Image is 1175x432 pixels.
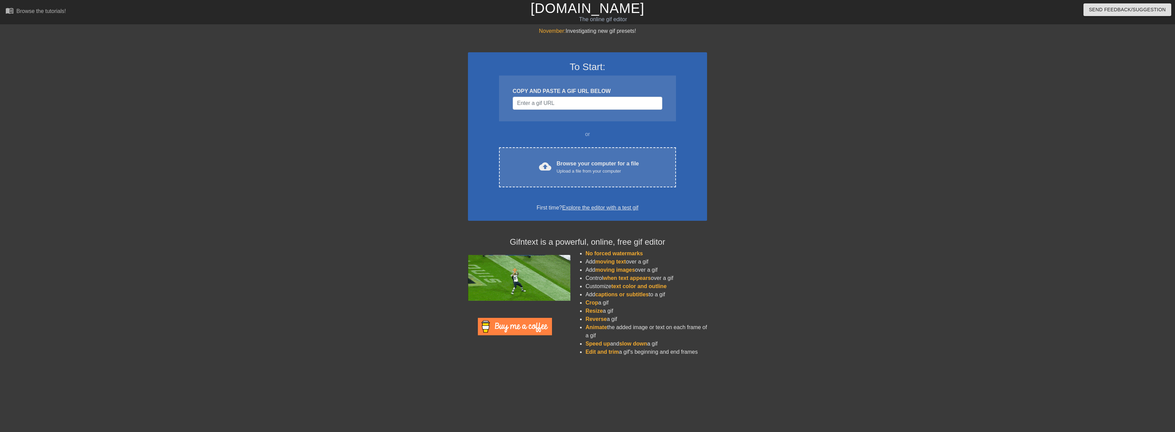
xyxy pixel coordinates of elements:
span: slow down [619,341,647,347]
span: No forced watermarks [585,251,643,256]
div: Upload a file from your computer [557,168,639,175]
span: menu_book [5,6,14,15]
div: COPY AND PASTE A GIF URL BELOW [513,87,662,95]
input: Username [513,97,662,110]
a: Browse the tutorials! [5,6,66,17]
li: Add over a gif [585,266,707,274]
span: Animate [585,324,607,330]
span: when text appears [603,275,651,281]
div: Browse your computer for a file [557,160,639,175]
span: moving text [595,259,626,265]
li: a gif [585,307,707,315]
div: or [486,130,689,138]
li: Customize [585,282,707,291]
span: Crop [585,300,598,306]
div: First time? [477,204,698,212]
span: captions or subtitles [595,292,649,297]
li: and a gif [585,340,707,348]
h4: Gifntext is a powerful, online, free gif editor [468,237,707,247]
img: Buy Me A Coffee [478,318,552,335]
li: Control over a gif [585,274,707,282]
a: [DOMAIN_NAME] [530,1,644,16]
div: Browse the tutorials! [16,8,66,14]
h3: To Start: [477,61,698,73]
li: Add to a gif [585,291,707,299]
span: November: [539,28,566,34]
span: Send Feedback/Suggestion [1089,5,1166,14]
button: Send Feedback/Suggestion [1083,3,1171,16]
li: Add over a gif [585,258,707,266]
li: a gif [585,299,707,307]
div: Investigating new gif presets! [468,27,707,35]
span: Resize [585,308,603,314]
span: moving images [595,267,635,273]
span: text color and outline [611,283,667,289]
img: football_small.gif [468,255,570,301]
li: a gif [585,315,707,323]
span: Reverse [585,316,607,322]
li: a gif's beginning and end frames [585,348,707,356]
span: Edit and trim [585,349,619,355]
li: the added image or text on each frame of a gif [585,323,707,340]
div: The online gif editor [395,15,811,24]
a: Explore the editor with a test gif [562,205,638,211]
span: cloud_upload [539,160,551,173]
span: Speed up [585,341,610,347]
